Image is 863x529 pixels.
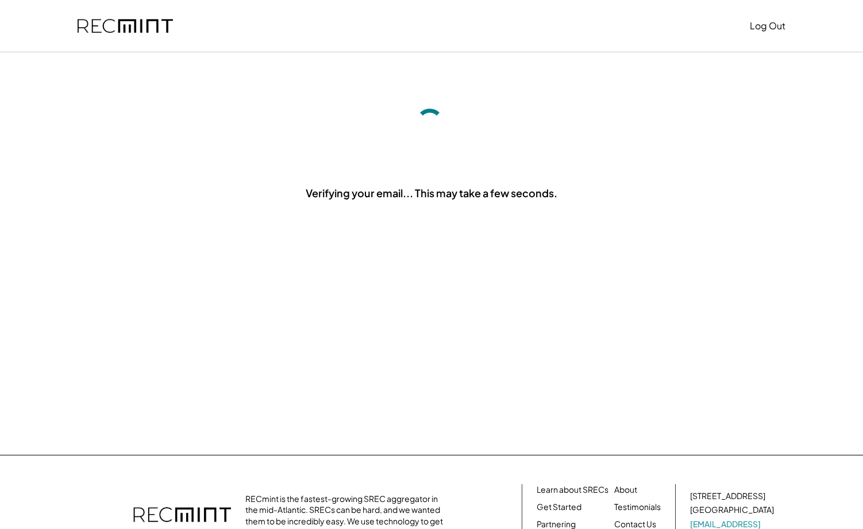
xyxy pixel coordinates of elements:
[306,186,557,200] div: Verifying your email... This may take a few seconds.
[78,19,173,33] img: recmint-logotype%403x.png
[690,490,765,502] div: [STREET_ADDRESS]
[537,484,608,496] a: Learn about SRECs
[614,501,661,513] a: Testimonials
[690,504,774,516] div: [GEOGRAPHIC_DATA]
[750,14,785,37] button: Log Out
[537,501,581,513] a: Get Started
[614,484,637,496] a: About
